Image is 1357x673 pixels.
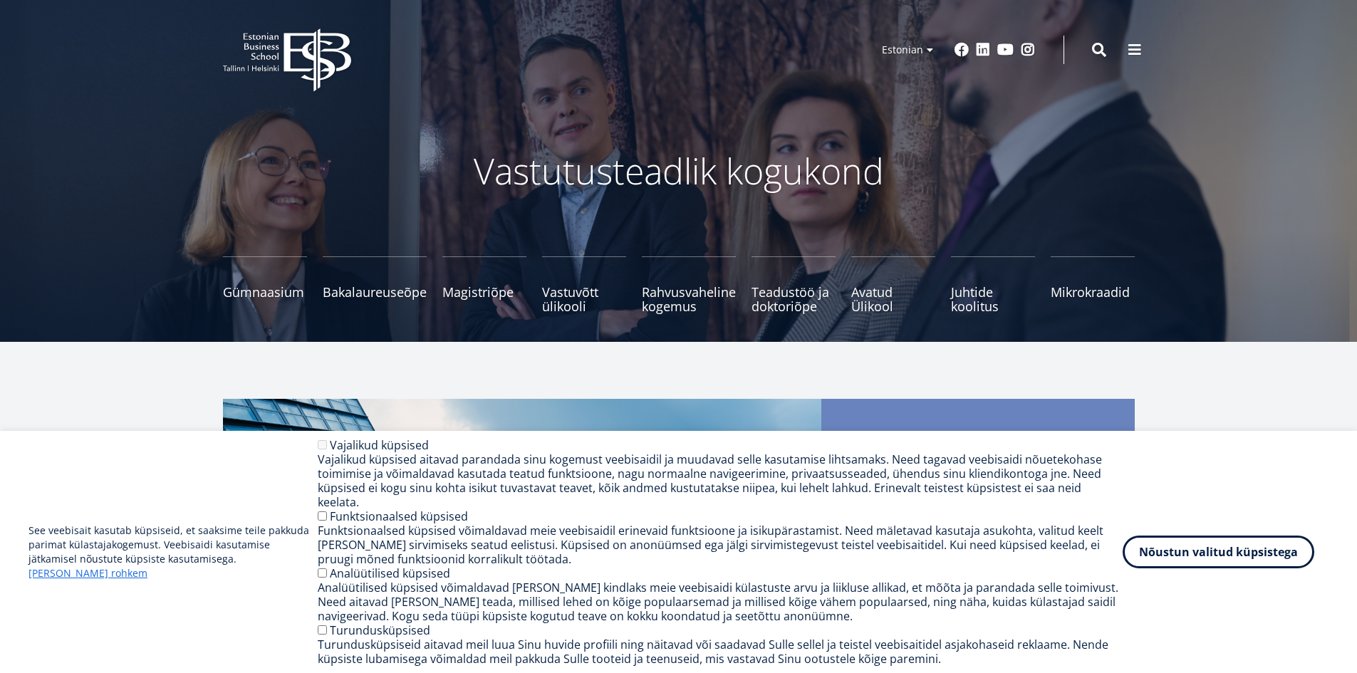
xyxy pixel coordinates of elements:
a: Youtube [997,43,1014,57]
a: Gümnaasium [223,256,307,313]
a: [PERSON_NAME] rohkem [28,566,147,580]
span: Teadustöö ja doktoriõpe [752,285,836,313]
button: Nõustun valitud küpsistega [1123,536,1314,568]
a: Bakalaureuseõpe [323,256,427,313]
label: Funktsionaalsed küpsised [330,508,468,524]
p: Vastutusteadlik kogukond [301,150,1056,192]
p: See veebisait kasutab küpsiseid, et saaksime teile pakkuda parimat külastajakogemust. Veebisaidi ... [28,523,318,580]
span: Rahvusvaheline kogemus [642,285,736,313]
label: Turundusküpsised [330,622,430,638]
label: Vajalikud küpsised [330,437,429,453]
a: Vastuvõtt ülikooli [542,256,626,313]
span: Vastuvõtt ülikooli [542,285,626,313]
span: Avatud Ülikool [851,285,935,313]
a: Avatud Ülikool [851,256,935,313]
a: Rahvusvaheline kogemus [642,256,736,313]
img: Start arimaailmas [223,399,821,669]
span: Start ärimaailmas - Juhi oma [850,427,1106,474]
label: Analüütilised küpsised [330,565,450,581]
a: Linkedin [976,43,990,57]
div: Funktsionaalsed küpsised võimaldavad meie veebisaidil erinevaid funktsioone ja isikupärastamist. ... [318,523,1123,566]
span: Magistriõpe [442,285,526,299]
a: Instagram [1021,43,1035,57]
div: Analüütilised küpsised võimaldavad [PERSON_NAME] kindlaks meie veebisaidi külastuste arvu ja liik... [318,580,1123,623]
a: Magistriõpe [442,256,526,313]
span: Gümnaasium [223,285,307,299]
div: Vajalikud küpsised aitavad parandada sinu kogemust veebisaidil ja muudavad selle kasutamise lihts... [318,452,1123,509]
span: Juhtide koolitus [951,285,1035,313]
span: Bakalaureuseõpe [323,285,427,299]
div: Turundusküpsiseid aitavad meil luua Sinu huvide profiili ning näitavad või saadavad Sulle sellel ... [318,637,1123,666]
a: Mikrokraadid [1051,256,1135,313]
span: Mikrokraadid [1051,285,1135,299]
a: Teadustöö ja doktoriõpe [752,256,836,313]
a: Juhtide koolitus [951,256,1035,313]
a: Facebook [955,43,969,57]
